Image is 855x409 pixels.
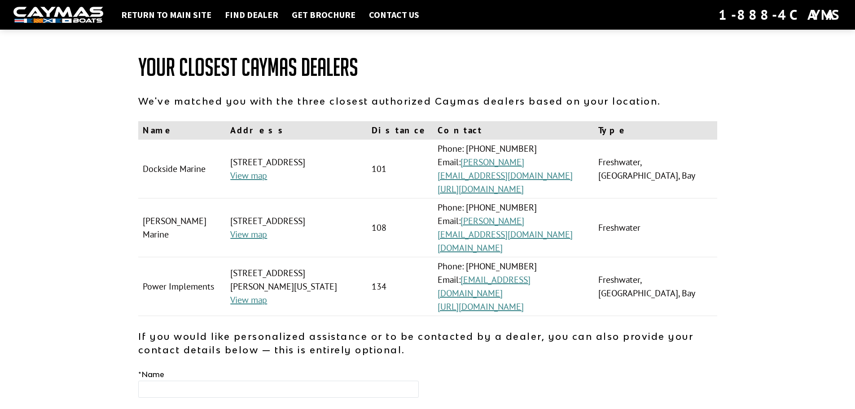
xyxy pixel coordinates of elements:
[138,330,717,356] p: If you would like personalized assistance or to be contacted by a dealer, you can also provide yo...
[438,215,573,240] a: [PERSON_NAME][EMAIL_ADDRESS][DOMAIN_NAME]
[594,257,717,316] td: Freshwater, [GEOGRAPHIC_DATA], Bay
[117,9,216,21] a: Return to main site
[438,183,524,195] a: [URL][DOMAIN_NAME]
[594,140,717,198] td: Freshwater, [GEOGRAPHIC_DATA], Bay
[438,156,573,181] a: [PERSON_NAME][EMAIL_ADDRESS][DOMAIN_NAME]
[433,198,594,257] td: Phone: [PHONE_NUMBER] Email:
[138,94,717,108] p: We've matched you with the three closest authorized Caymas dealers based on your location.
[226,140,367,198] td: [STREET_ADDRESS]
[438,242,503,254] a: [DOMAIN_NAME]
[438,301,524,312] a: [URL][DOMAIN_NAME]
[433,257,594,316] td: Phone: [PHONE_NUMBER] Email:
[138,54,717,81] h1: Your Closest Caymas Dealers
[138,257,226,316] td: Power Implements
[594,121,717,140] th: Type
[138,198,226,257] td: [PERSON_NAME] Marine
[226,257,367,316] td: [STREET_ADDRESS][PERSON_NAME][US_STATE]
[367,257,433,316] td: 134
[226,198,367,257] td: [STREET_ADDRESS]
[220,9,283,21] a: Find Dealer
[438,274,531,299] a: [EMAIL_ADDRESS][DOMAIN_NAME]
[138,369,164,380] label: Name
[433,121,594,140] th: Contact
[433,140,594,198] td: Phone: [PHONE_NUMBER] Email:
[13,7,103,23] img: white-logo-c9c8dbefe5ff5ceceb0f0178aa75bf4bb51f6bca0971e226c86eb53dfe498488.png
[367,121,433,140] th: Distance
[230,170,267,181] a: View map
[367,198,433,257] td: 108
[138,121,226,140] th: Name
[719,5,842,25] div: 1-888-4CAYMAS
[230,294,267,306] a: View map
[138,140,226,198] td: Dockside Marine
[594,198,717,257] td: Freshwater
[367,140,433,198] td: 101
[287,9,360,21] a: Get Brochure
[364,9,424,21] a: Contact Us
[230,229,267,240] a: View map
[226,121,367,140] th: Address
